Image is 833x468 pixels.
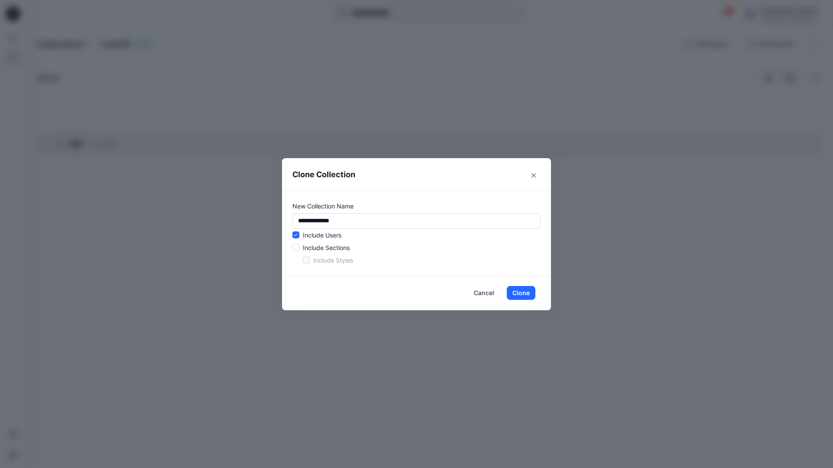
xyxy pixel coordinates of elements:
button: Cancel [468,286,500,300]
button: Close [527,169,541,182]
p: Include Users [303,231,341,240]
p: Include Sections [303,243,350,252]
button: Clone [507,286,535,300]
p: Include Styles [313,256,353,265]
p: New Collection Name [292,201,541,211]
header: Clone Collection [282,158,551,191]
